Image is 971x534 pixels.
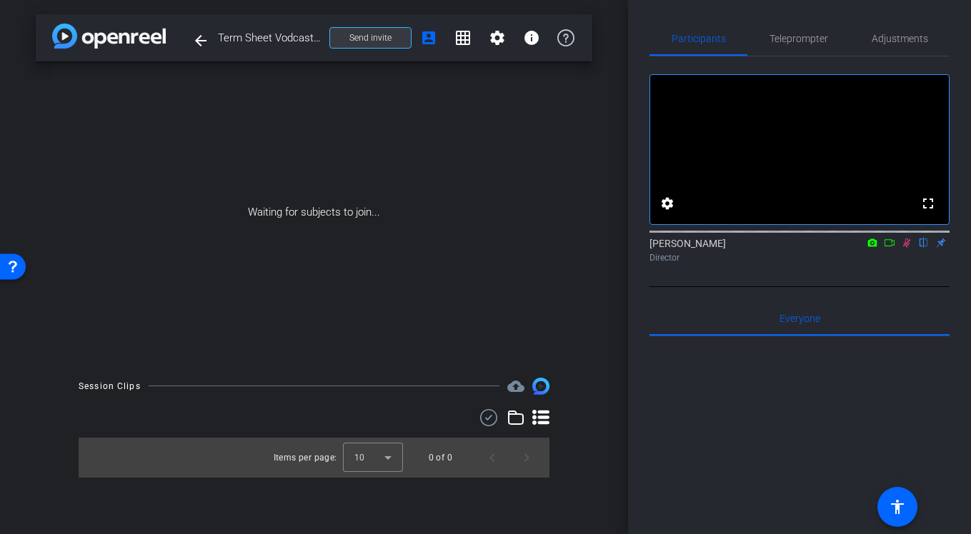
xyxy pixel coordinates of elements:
div: Director [649,251,950,264]
mat-icon: grid_on [454,29,472,46]
mat-icon: settings [489,29,506,46]
div: Waiting for subjects to join... [36,61,592,363]
button: Next page [509,440,544,475]
span: Term Sheet Vodcast / Phia [218,24,321,52]
div: 0 of 0 [429,450,452,465]
mat-icon: settings [659,195,676,212]
button: Previous page [475,440,509,475]
span: Everyone [780,313,820,323]
div: [PERSON_NAME] [649,236,950,264]
img: Session clips [532,378,549,395]
mat-icon: account_box [420,29,437,46]
mat-icon: arrow_back [192,32,209,49]
mat-icon: cloud_upload [507,378,524,395]
mat-icon: info [523,29,540,46]
span: Destinations for your clips [507,378,524,395]
mat-icon: accessibility [889,498,906,515]
img: app-logo [52,24,166,49]
div: Items per page: [274,450,337,465]
span: Adjustments [872,34,928,44]
mat-icon: fullscreen [920,195,937,212]
span: Send invite [349,32,392,44]
span: Teleprompter [770,34,828,44]
div: Session Clips [79,379,141,393]
span: Participants [672,34,726,44]
button: Send invite [329,27,412,49]
mat-icon: flip [915,236,932,248]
